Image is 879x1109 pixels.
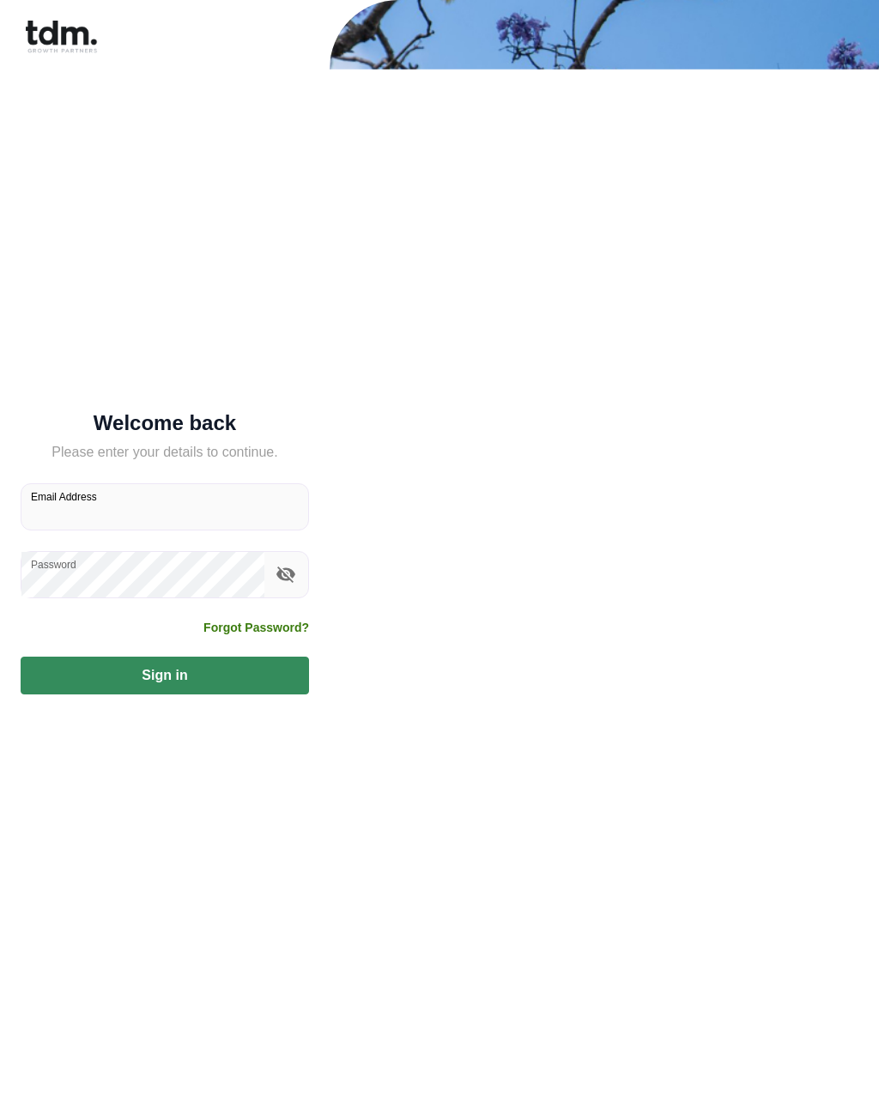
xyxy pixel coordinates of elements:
a: Forgot Password? [203,619,309,636]
label: Password [31,557,76,572]
h5: Welcome back [21,415,309,432]
button: Sign in [21,657,309,694]
button: toggle password visibility [271,560,300,589]
label: Email Address [31,489,97,504]
h5: Please enter your details to continue. [21,442,309,463]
